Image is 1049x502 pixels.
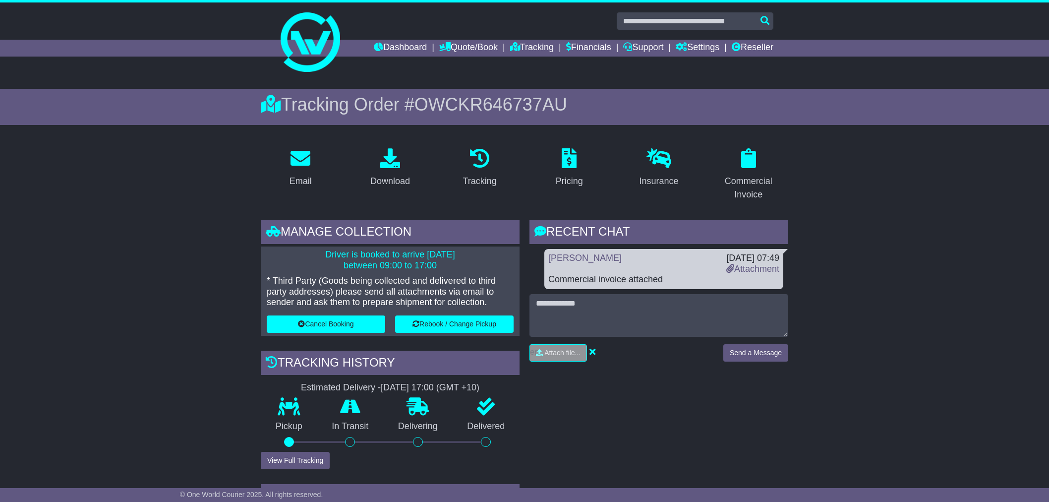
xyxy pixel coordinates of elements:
div: Email [290,175,312,188]
button: Rebook / Change Pickup [395,315,514,333]
p: In Transit [317,421,384,432]
a: Settings [676,40,719,57]
div: [DATE] 07:49 [726,253,779,264]
button: View Full Tracking [261,452,330,469]
span: OWCKR646737AU [414,94,567,115]
p: Delivered [453,421,520,432]
div: Tracking history [261,351,520,377]
p: Driver is booked to arrive [DATE] between 09:00 to 17:00 [267,250,514,271]
a: Download [364,145,416,191]
button: Send a Message [723,344,788,362]
a: Commercial Invoice [708,145,788,205]
a: Pricing [549,145,589,191]
p: * Third Party (Goods being collected and delivered to third party addresses) please send all atta... [267,276,514,308]
a: [PERSON_NAME] [548,253,622,263]
a: Tracking [510,40,554,57]
div: Estimated Delivery - [261,382,520,393]
a: Email [283,145,318,191]
div: Tracking [463,175,497,188]
span: © One World Courier 2025. All rights reserved. [180,491,323,499]
div: Download [370,175,410,188]
p: Pickup [261,421,317,432]
a: Support [623,40,663,57]
a: Quote/Book [439,40,498,57]
a: Dashboard [374,40,427,57]
div: Commercial Invoice [715,175,782,201]
a: Attachment [726,264,779,274]
div: Commercial invoice attached [548,274,779,285]
div: Manage collection [261,220,520,247]
button: Cancel Booking [267,315,385,333]
div: RECENT CHAT [529,220,788,247]
div: [DATE] 17:00 (GMT +10) [381,382,479,393]
a: Reseller [732,40,773,57]
p: Delivering [383,421,453,432]
div: Tracking Order # [261,94,788,115]
a: Tracking [457,145,503,191]
div: Insurance [639,175,678,188]
div: Pricing [556,175,583,188]
a: Financials [566,40,611,57]
a: Insurance [633,145,685,191]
